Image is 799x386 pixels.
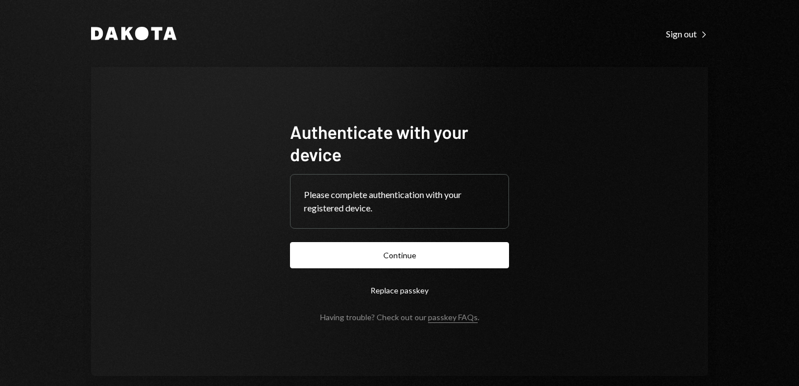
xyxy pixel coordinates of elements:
[304,188,495,215] div: Please complete authentication with your registered device.
[428,312,478,323] a: passkey FAQs
[290,277,509,303] button: Replace passkey
[320,312,479,322] div: Having trouble? Check out our .
[290,120,509,165] h1: Authenticate with your device
[666,27,708,40] a: Sign out
[290,242,509,268] button: Continue
[666,28,708,40] div: Sign out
